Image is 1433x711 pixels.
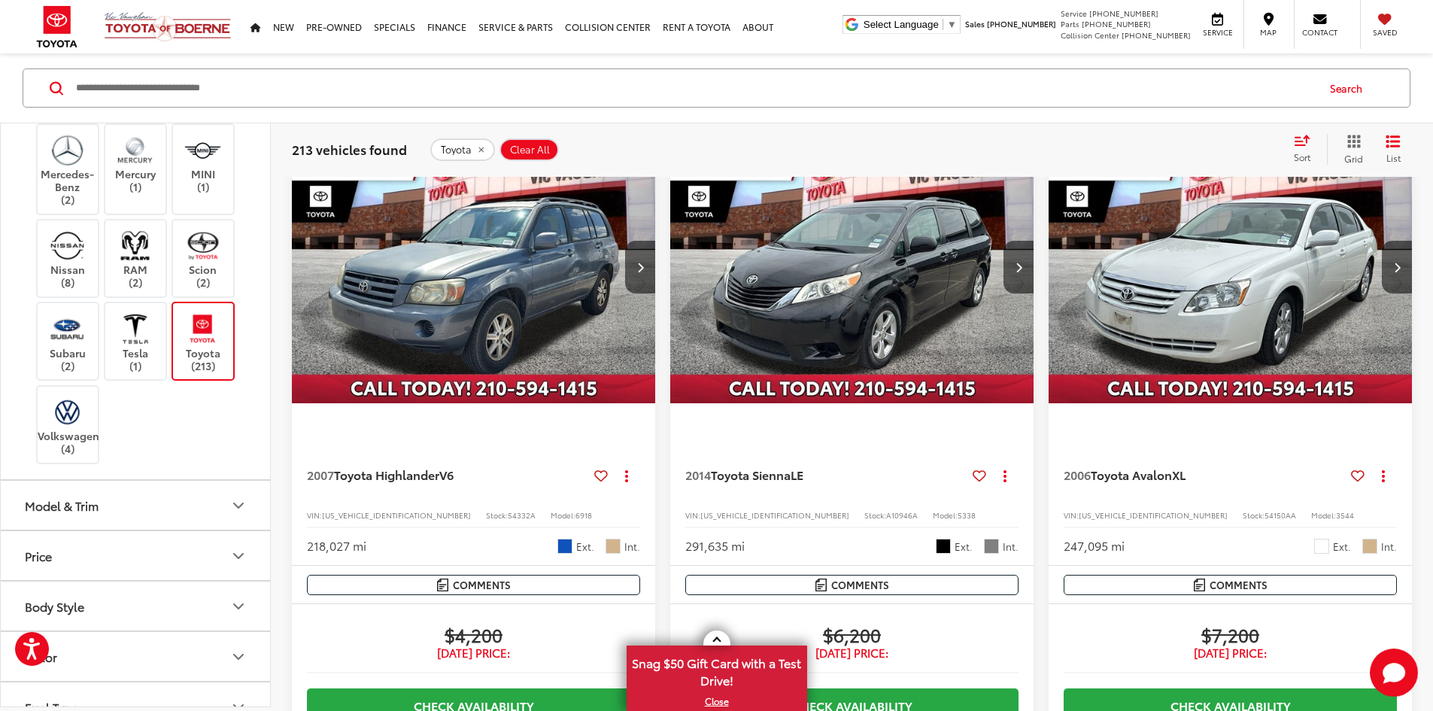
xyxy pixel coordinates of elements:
[1265,509,1296,521] span: 54150AA
[1122,29,1191,41] span: [PHONE_NUMBER]
[958,509,976,521] span: 5338
[1091,466,1172,483] span: Toyota Avalon
[74,70,1316,106] input: Search by Make, Model, or Keyword
[1336,509,1354,521] span: 3544
[1302,27,1337,38] span: Contact
[864,509,886,521] span: Stock:
[1368,27,1401,38] span: Saved
[1210,578,1268,592] span: Comments
[628,647,806,693] span: Snag $50 Gift Card with a Test Drive!
[508,509,536,521] span: 54332A
[791,466,803,483] span: LE
[229,496,247,514] div: Model & Trim
[1243,509,1265,521] span: Stock:
[557,539,572,554] span: Bluestone Metallic
[114,311,156,346] img: Vic Vaughan Toyota of Boerne in Boerne, TX)
[1201,27,1234,38] span: Service
[1079,509,1228,521] span: [US_VEHICLE_IDENTIFICATION_NUMBER]
[1316,69,1384,107] button: Search
[1327,134,1374,164] button: Grid View
[947,19,957,30] span: ▼
[291,130,657,403] div: 2007 Toyota Highlander V6 0
[114,227,156,263] img: Vic Vaughan Toyota of Boerne in Boerne, TX)
[669,130,1035,405] img: 2014 Toyota Sienna LE
[1,632,272,681] button: ColorColor
[1371,462,1397,488] button: Actions
[685,466,967,483] a: 2014Toyota SiennaLE
[669,130,1035,403] div: 2014 Toyota Sienna LE 0
[441,143,472,155] span: Toyota
[987,18,1056,29] span: [PHONE_NUMBER]
[685,509,700,521] span: VIN:
[1048,130,1413,405] img: 2006 Toyota Avalon XL
[47,311,88,346] img: Vic Vaughan Toyota of Boerne in Boerne, TX)
[307,623,640,646] span: $4,200
[625,469,628,482] span: dropdown dots
[182,227,223,263] img: Vic Vaughan Toyota of Boerne in Boerne, TX)
[291,130,657,405] img: 2007 Toyota Highlander V6
[173,132,234,193] label: MINI (1)
[453,578,511,592] span: Comments
[182,311,223,346] img: Vic Vaughan Toyota of Boerne in Boerne, TX)
[104,11,232,42] img: Vic Vaughan Toyota of Boerne
[1089,8,1158,19] span: [PHONE_NUMBER]
[1386,150,1401,163] span: List
[700,509,849,521] span: [US_VEHICLE_IDENTIFICATION_NUMBER]
[1333,539,1351,554] span: Ext.
[1048,130,1413,403] a: 2006 Toyota Avalon XL2006 Toyota Avalon XL2006 Toyota Avalon XL2006 Toyota Avalon XL
[864,19,957,30] a: Select Language​
[1362,539,1377,554] span: Ivory
[47,132,88,167] img: Vic Vaughan Toyota of Boerne in Boerne, TX)
[1064,466,1091,483] span: 2006
[886,509,918,521] span: A10946A
[1382,469,1385,482] span: dropdown dots
[1003,241,1034,293] button: Next image
[1061,8,1087,19] span: Service
[229,597,247,615] div: Body Style
[437,579,449,591] img: Comments
[486,509,508,521] span: Stock:
[933,509,958,521] span: Model:
[173,311,234,372] label: Toyota (213)
[334,466,439,483] span: Toyota Highlander
[322,509,471,521] span: [US_VEHICLE_IDENTIFICATION_NUMBER]
[1286,134,1327,164] button: Select sort value
[625,241,655,293] button: Next image
[685,623,1019,646] span: $6,200
[711,466,791,483] span: Toyota Sienna
[430,138,495,160] button: remove Toyota
[1003,539,1019,554] span: Int.
[1344,151,1363,164] span: Grid
[182,132,223,167] img: Vic Vaughan Toyota of Boerne in Boerne, TX)
[815,579,827,591] img: Comments
[955,539,973,554] span: Ext.
[173,227,234,288] label: Scion (2)
[965,18,985,29] span: Sales
[307,646,640,661] span: [DATE] Price:
[624,539,640,554] span: Int.
[1061,29,1119,41] span: Collision Center
[292,139,407,157] span: 213 vehicles found
[1370,649,1418,697] svg: Start Chat
[499,138,559,160] button: Clear All
[685,466,711,483] span: 2014
[38,132,99,205] label: Mercedes-Benz (2)
[25,599,84,613] div: Body Style
[864,19,939,30] span: Select Language
[1314,539,1329,554] span: Blizzard Pearl
[1064,646,1397,661] span: [DATE] Price:
[984,539,999,554] span: Light Gray
[1,531,272,580] button: PricePrice
[1,582,272,630] button: Body StyleBody Style
[1048,130,1413,403] div: 2006 Toyota Avalon XL 0
[1374,134,1412,164] button: List View
[1064,509,1079,521] span: VIN:
[1082,18,1151,29] span: [PHONE_NUMBER]
[1381,539,1397,554] span: Int.
[114,132,156,167] img: Vic Vaughan Toyota of Boerne in Boerne, TX)
[606,539,621,554] span: Ivory
[575,509,592,521] span: 6918
[307,509,322,521] span: VIN:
